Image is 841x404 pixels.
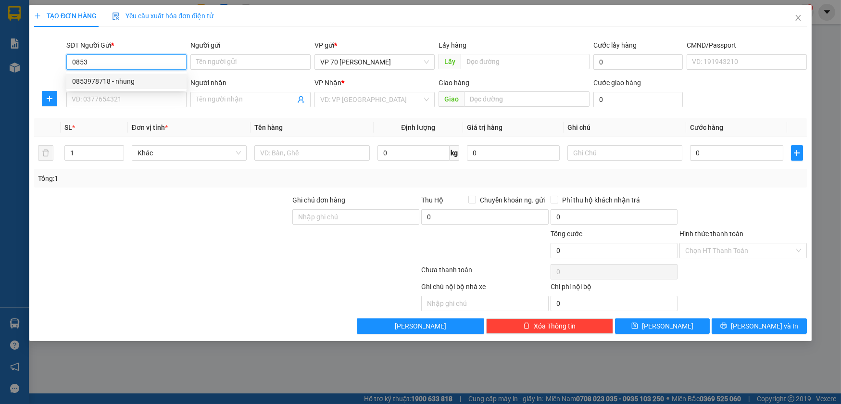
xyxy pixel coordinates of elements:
[314,79,341,87] span: VP Nhận
[687,40,807,50] div: CMND/Passport
[38,173,325,184] div: Tổng: 1
[450,145,459,161] span: kg
[593,54,682,70] input: Cước lấy hàng
[112,12,213,20] span: Yêu cầu xuất hóa đơn điện tử
[395,321,446,331] span: [PERSON_NAME]
[421,281,548,296] div: Ghi chú nội bộ nhà xe
[439,41,466,49] span: Lấy hàng
[461,54,590,69] input: Dọc đường
[690,124,723,131] span: Cước hàng
[314,40,435,50] div: VP gửi
[439,91,464,107] span: Giao
[712,318,806,334] button: printer[PERSON_NAME] và In
[523,322,530,330] span: delete
[38,145,53,161] button: delete
[593,92,682,107] input: Cước giao hàng
[467,124,502,131] span: Giá trị hàng
[439,79,469,87] span: Giao hàng
[357,318,484,334] button: [PERSON_NAME]
[292,196,345,204] label: Ghi chú đơn hàng
[34,13,41,19] span: plus
[551,230,582,238] span: Tổng cước
[615,318,710,334] button: save[PERSON_NAME]
[467,145,560,161] input: 0
[421,296,548,311] input: Nhập ghi chú
[486,318,613,334] button: deleteXóa Thông tin
[66,40,187,50] div: SĐT Người Gửi
[791,149,803,157] span: plus
[254,124,283,131] span: Tên hàng
[42,95,57,102] span: plus
[593,79,641,87] label: Cước giao hàng
[785,5,812,32] button: Close
[320,55,429,69] span: VP 70 Nguyễn Hoàng
[731,321,798,331] span: [PERSON_NAME] và In
[112,13,120,20] img: icon
[720,322,727,330] span: printer
[564,118,687,137] th: Ghi chú
[292,209,419,225] input: Ghi chú đơn hàng
[679,230,743,238] label: Hình thức thanh toán
[138,146,241,160] span: Khác
[132,124,168,131] span: Đơn vị tính
[567,145,683,161] input: Ghi Chú
[190,77,311,88] div: Người nhận
[439,54,461,69] span: Lấy
[190,40,311,50] div: Người gửi
[558,195,644,205] span: Phí thu hộ khách nhận trả
[791,145,803,161] button: plus
[34,12,97,20] span: TẠO ĐƠN HÀNG
[476,195,549,205] span: Chuyển khoản ng. gửi
[72,76,181,87] div: 0853978718 - nhung
[42,91,57,106] button: plus
[66,74,187,89] div: 0853978718 - nhung
[631,322,638,330] span: save
[401,124,435,131] span: Định lượng
[254,145,370,161] input: VD: Bàn, Ghế
[642,321,693,331] span: [PERSON_NAME]
[421,196,443,204] span: Thu Hộ
[551,281,678,296] div: Chi phí nội bộ
[534,321,576,331] span: Xóa Thông tin
[593,41,637,49] label: Cước lấy hàng
[794,14,802,22] span: close
[297,96,305,103] span: user-add
[421,265,550,281] div: Chưa thanh toán
[64,124,72,131] span: SL
[464,91,590,107] input: Dọc đường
